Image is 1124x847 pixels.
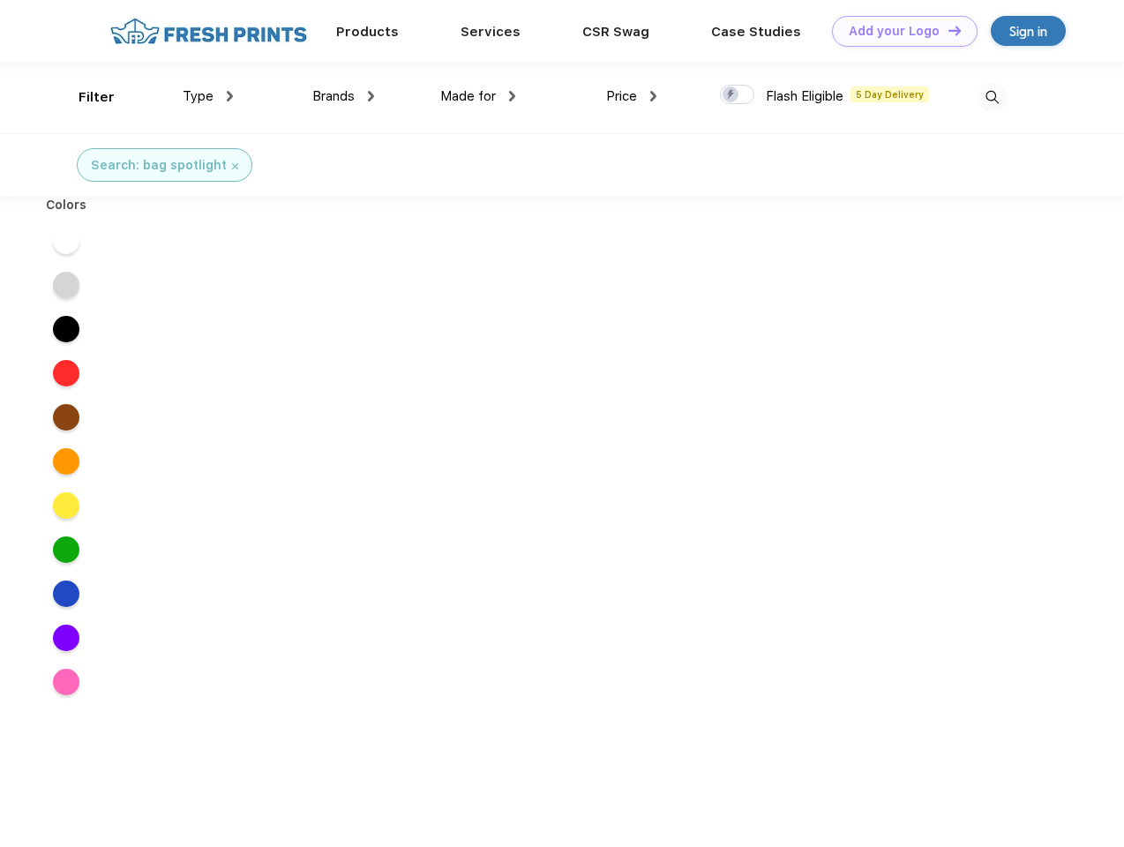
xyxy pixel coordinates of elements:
[232,163,238,169] img: filter_cancel.svg
[991,16,1066,46] a: Sign in
[312,88,355,104] span: Brands
[509,91,515,101] img: dropdown.png
[79,87,115,108] div: Filter
[440,88,496,104] span: Made for
[105,16,312,47] img: fo%20logo%202.webp
[650,91,656,101] img: dropdown.png
[606,88,637,104] span: Price
[227,91,233,101] img: dropdown.png
[91,156,227,175] div: Search: bag spotlight
[850,86,929,102] span: 5 Day Delivery
[368,91,374,101] img: dropdown.png
[1009,21,1047,41] div: Sign in
[336,24,399,40] a: Products
[849,24,940,39] div: Add your Logo
[33,196,101,214] div: Colors
[766,88,843,104] span: Flash Eligible
[978,83,1007,112] img: desktop_search.svg
[183,88,214,104] span: Type
[948,26,961,35] img: DT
